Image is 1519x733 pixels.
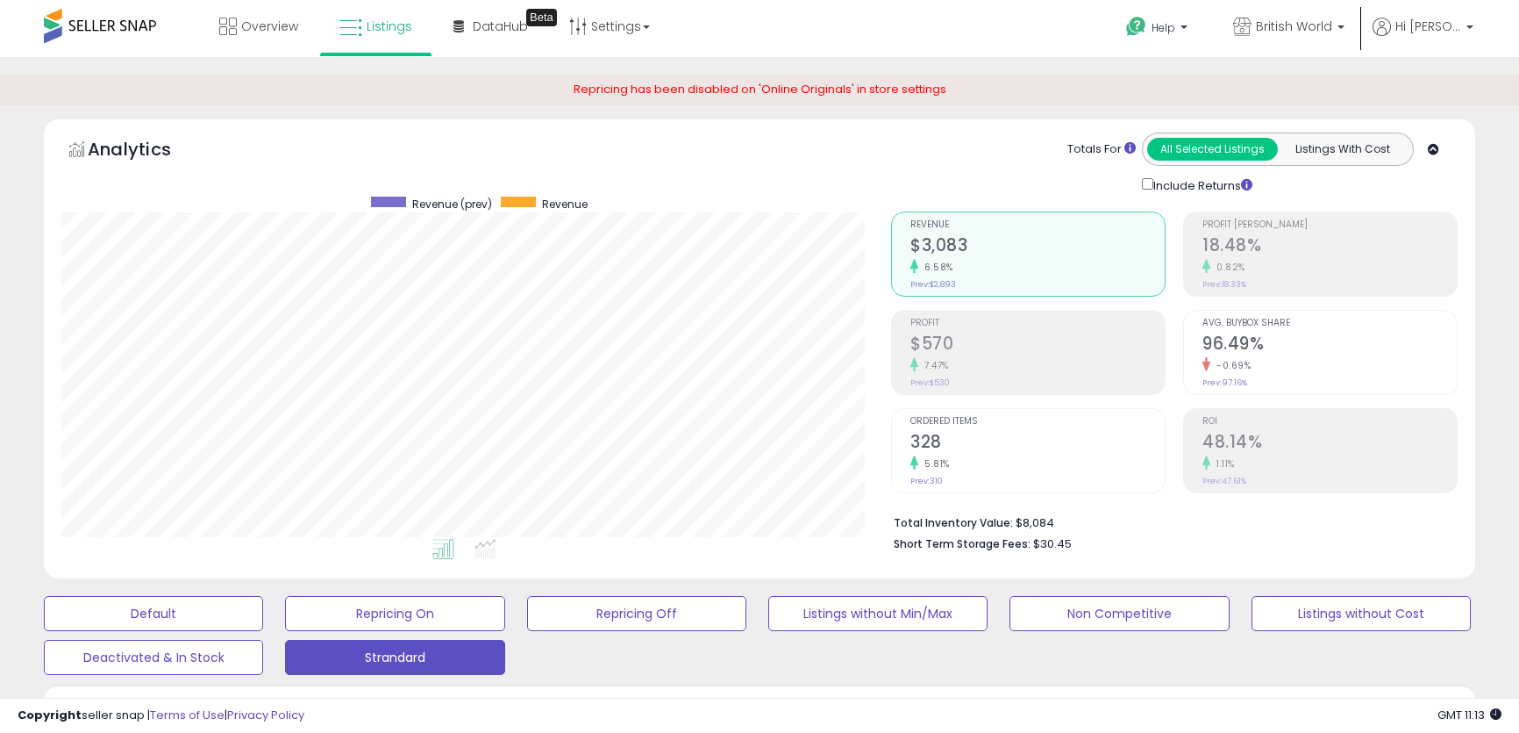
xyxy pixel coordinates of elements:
a: Hi [PERSON_NAME] [1373,18,1473,57]
span: Revenue [542,197,588,212]
span: DataHub [473,18,528,35]
small: Prev: 47.61% [1202,476,1246,486]
small: 1.11% [1210,457,1235,471]
h5: Analytics [88,137,205,166]
small: 5.81% [918,457,950,471]
button: Default [44,596,263,631]
a: Terms of Use [150,707,225,723]
span: Profit [PERSON_NAME] [1202,220,1457,230]
span: 2025-08-12 11:13 GMT [1437,707,1501,723]
small: 7.47% [918,359,949,372]
span: Profit [910,319,1165,328]
span: Revenue (prev) [412,197,492,212]
button: Repricing Off [527,596,746,631]
h2: 96.49% [1202,334,1457,357]
small: Prev: $530 [910,377,950,388]
button: Deactivated & In Stock [44,640,263,675]
span: ROI [1202,417,1457,427]
span: British World [1256,18,1332,35]
small: -0.69% [1210,359,1251,372]
span: $30.45 [1033,535,1072,552]
small: 6.58% [918,261,953,274]
small: Prev: 310 [910,476,943,486]
b: Short Term Storage Fees: [894,536,1030,551]
li: $8,084 [894,511,1444,532]
small: Prev: $2,893 [910,279,956,290]
h2: $570 [910,334,1165,357]
strong: Copyright [18,707,82,723]
button: Strandard [285,640,504,675]
h2: $3,083 [910,235,1165,259]
span: Help [1152,20,1175,35]
div: seller snap | | [18,708,304,724]
div: Tooltip anchor [526,9,557,26]
button: Listings With Cost [1277,138,1408,161]
small: Prev: 97.16% [1202,377,1247,388]
div: Include Returns [1129,175,1273,195]
span: Repricing has been disabled on 'Online Originals' in store settings [574,81,946,97]
button: Listings without Min/Max [768,596,988,631]
span: Ordered Items [910,417,1165,427]
h2: 48.14% [1202,432,1457,456]
span: Revenue [910,220,1165,230]
span: Listings [367,18,412,35]
h2: 18.48% [1202,235,1457,259]
small: Prev: 18.33% [1202,279,1246,290]
h2: 328 [910,432,1165,456]
button: Listings without Cost [1252,596,1471,631]
div: Totals For [1067,141,1136,158]
button: Repricing On [285,596,504,631]
a: Help [1112,3,1205,57]
b: Total Inventory Value: [894,515,1013,530]
span: Overview [241,18,298,35]
i: Get Help [1125,16,1147,38]
button: All Selected Listings [1147,138,1278,161]
small: 0.82% [1210,261,1245,274]
span: Avg. Buybox Share [1202,319,1457,328]
button: Non Competitive [1009,596,1229,631]
span: Hi [PERSON_NAME] [1395,18,1461,35]
a: Privacy Policy [227,707,304,723]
